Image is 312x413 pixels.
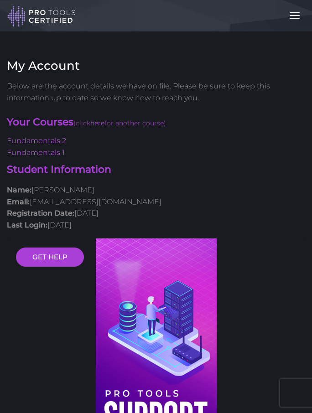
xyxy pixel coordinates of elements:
strong: Last Login: [7,221,47,229]
strong: Email: [7,197,30,206]
a: here [90,119,104,127]
a: Fundamentals 1 [7,148,65,157]
span: (click for another course) [73,119,166,127]
p: [PERSON_NAME] [EMAIL_ADDRESS][DOMAIN_NAME] [DATE] [DATE] [7,184,305,231]
a: GET HELP [16,248,84,267]
strong: Registration Date: [7,209,74,217]
img: Pro Tools Certified Logo [7,5,76,27]
strong: Name: [7,186,31,194]
h3: My Account [7,59,305,73]
a: Fundamentals 2 [7,136,66,145]
h4: Your Courses [7,115,305,130]
p: Below are the account details we have on file. Please be sure to keep this information up to date... [7,80,305,103]
h4: Student Information [7,163,305,177]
